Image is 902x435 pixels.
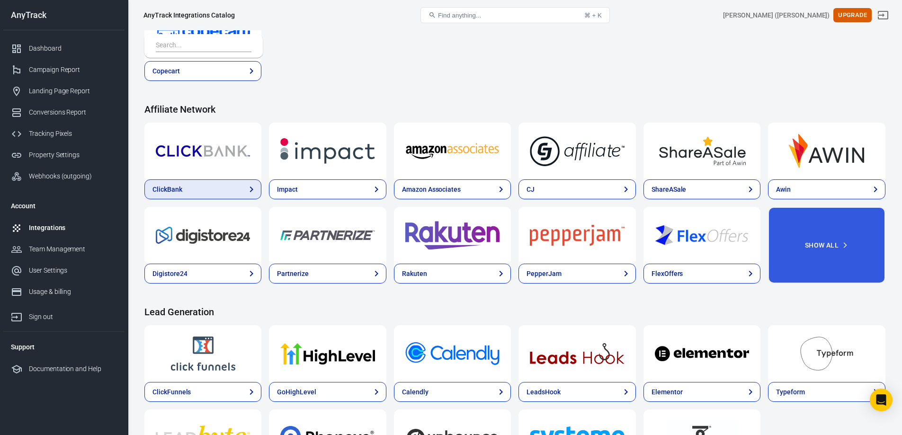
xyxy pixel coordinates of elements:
[3,38,125,59] a: Dashboard
[29,86,117,96] div: Landing Page Report
[144,179,261,199] a: ClickBank
[269,264,386,284] a: Partnerize
[405,337,500,371] img: Calendly
[152,269,187,279] div: Digistore24
[518,325,635,382] a: LeadsHook
[652,185,687,195] div: ShareASale
[280,218,375,252] img: Partnerize
[768,325,885,382] a: Typeform
[277,185,298,195] div: Impact
[394,123,511,179] a: Amazon Associates
[29,364,117,374] div: Documentation and Help
[527,185,535,195] div: CJ
[144,61,261,81] a: Copecart
[779,134,874,168] img: Awin
[3,260,125,281] a: User Settings
[394,325,511,382] a: Calendly
[156,16,250,50] img: Copecart
[655,218,749,252] img: FlexOffers
[3,239,125,260] a: Team Management
[768,179,885,199] a: Awin
[29,287,117,297] div: Usage & billing
[518,264,635,284] a: PepperJam
[29,129,117,139] div: Tracking Pixels
[3,281,125,302] a: Usage & billing
[269,179,386,199] a: Impact
[29,223,117,233] div: Integrations
[144,382,261,402] a: ClickFunnels
[3,102,125,123] a: Conversions Report
[518,382,635,402] a: LeadsHook
[872,4,894,27] a: Sign out
[723,10,830,20] div: Account id: ymhPmFBE
[29,107,117,117] div: Conversions Report
[643,123,760,179] a: ShareASale
[29,44,117,53] div: Dashboard
[3,80,125,102] a: Landing Page Report
[402,387,429,397] div: Calendly
[530,134,624,168] img: CJ
[776,387,805,397] div: Typeform
[768,207,885,284] button: Show All
[530,218,624,252] img: PepperJam
[144,207,261,264] a: Digistore24
[29,65,117,75] div: Campaign Report
[652,387,683,397] div: Elementor
[156,134,250,168] img: ClickBank
[394,207,511,264] a: Rakuten
[405,134,500,168] img: Amazon Associates
[394,264,511,284] a: Rakuten
[643,179,760,199] a: ShareASale
[277,269,309,279] div: Partnerize
[280,134,375,168] img: Impact
[152,185,182,195] div: ClickBank
[156,40,248,52] input: Search...
[402,269,427,279] div: Rakuten
[143,10,235,20] div: AnyTrack Integrations Catalog
[768,123,885,179] a: Awin
[156,218,250,252] img: Digistore24
[29,150,117,160] div: Property Settings
[3,217,125,239] a: Integrations
[3,166,125,187] a: Webhooks (outgoing)
[870,389,893,411] div: Open Intercom Messenger
[269,382,386,402] a: GoHighLevel
[394,382,511,402] a: Calendly
[156,337,250,371] img: ClickFunnels
[29,171,117,181] div: Webhooks (outgoing)
[652,269,683,279] div: FlexOffers
[776,185,791,195] div: Awin
[152,66,180,76] div: Copecart
[584,12,602,19] div: ⌘ + K
[438,12,481,19] span: Find anything...
[527,269,562,279] div: PepperJam
[779,337,874,371] img: Typeform
[269,325,386,382] a: GoHighLevel
[3,195,125,217] li: Account
[3,336,125,358] li: Support
[277,387,316,397] div: GoHighLevel
[3,123,125,144] a: Tracking Pixels
[518,123,635,179] a: CJ
[144,306,885,318] h4: Lead Generation
[405,218,500,252] img: Rakuten
[29,244,117,254] div: Team Management
[269,207,386,264] a: Partnerize
[29,312,117,322] div: Sign out
[3,144,125,166] a: Property Settings
[29,266,117,275] div: User Settings
[3,11,125,19] div: AnyTrack
[518,179,635,199] a: CJ
[394,179,511,199] a: Amazon Associates
[144,264,261,284] a: Digistore24
[402,185,461,195] div: Amazon Associates
[152,387,191,397] div: ClickFunnels
[269,123,386,179] a: Impact
[643,264,760,284] a: FlexOffers
[144,325,261,382] a: ClickFunnels
[144,123,261,179] a: ClickBank
[280,337,375,371] img: GoHighLevel
[527,387,561,397] div: LeadsHook
[655,134,749,168] img: ShareASale
[3,59,125,80] a: Campaign Report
